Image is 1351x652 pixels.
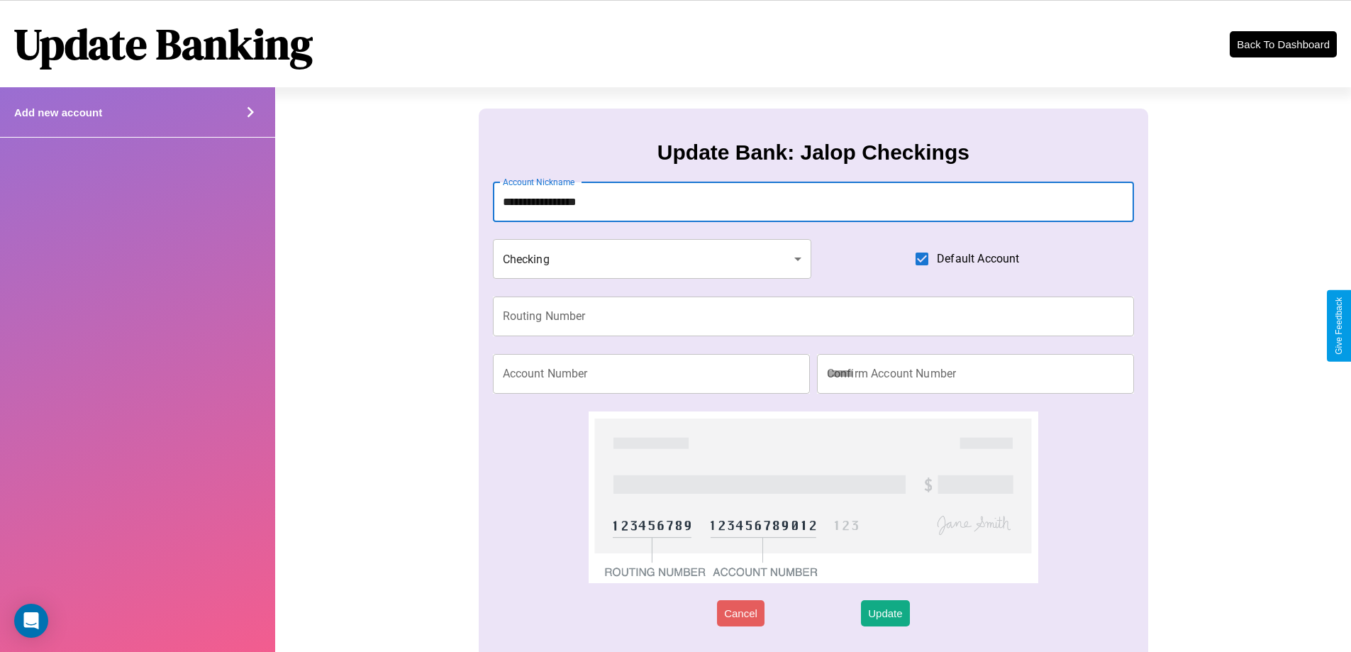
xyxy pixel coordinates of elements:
img: check [589,411,1038,583]
button: Update [861,600,909,626]
div: Give Feedback [1334,297,1344,355]
button: Back To Dashboard [1230,31,1337,57]
h1: Update Banking [14,15,313,73]
h4: Add new account [14,106,102,118]
button: Cancel [717,600,765,626]
h3: Update Bank: Jalop Checkings [657,140,969,165]
div: Open Intercom Messenger [14,604,48,638]
div: Checking [493,239,812,279]
span: Default Account [937,250,1019,267]
label: Account Nickname [503,176,575,188]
